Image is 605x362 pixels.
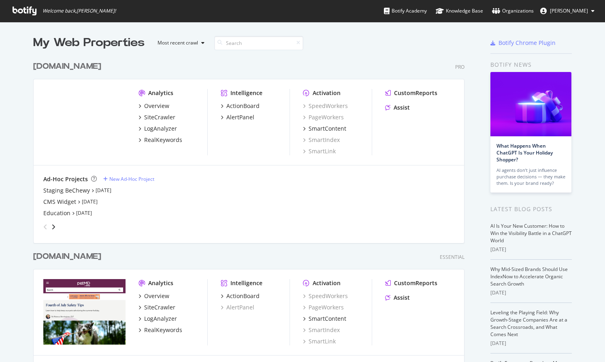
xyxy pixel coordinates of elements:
div: [DOMAIN_NAME] [33,251,101,263]
div: Essential [440,254,464,260]
div: Assist [394,294,410,302]
a: RealKeywords [138,326,182,334]
div: [DOMAIN_NAME] [33,61,101,72]
a: CustomReports [385,279,437,287]
a: ActionBoard [221,102,260,110]
button: Most recent crawl [151,36,208,49]
a: What Happens When ChatGPT Is Your Holiday Shopper? [496,142,553,163]
a: New Ad-Hoc Project [103,176,154,182]
a: SmartLink [303,147,336,155]
a: SmartContent [303,315,346,323]
a: Why Mid-Sized Brands Should Use IndexNow to Accelerate Organic Search Growth [490,266,568,287]
div: Ad-Hoc Projects [43,175,88,183]
a: SpeedWorkers [303,102,348,110]
div: Activation [313,279,341,287]
img: www.chewy.com [43,89,126,155]
span: Welcome back, [PERSON_NAME] ! [43,8,116,14]
div: Botify news [490,60,572,69]
div: Most recent crawl [158,40,198,45]
button: [PERSON_NAME] [534,4,601,17]
div: Overview [144,102,169,110]
a: Assist [385,294,410,302]
a: CustomReports [385,89,437,97]
a: Overview [138,292,169,300]
div: Knowledge Base [436,7,483,15]
div: SiteCrawler [144,113,175,121]
div: Analytics [148,89,173,97]
div: Intelligence [230,279,262,287]
div: Analytics [148,279,173,287]
a: [DOMAIN_NAME] [33,61,104,72]
div: CustomReports [394,279,437,287]
a: CMS Widget [43,198,76,206]
a: SiteCrawler [138,113,175,121]
div: ActionBoard [226,102,260,110]
div: AlertPanel [226,113,254,121]
div: Botify Chrome Plugin [498,39,556,47]
div: RealKeywords [144,326,182,334]
div: [DATE] [490,289,572,296]
div: Intelligence [230,89,262,97]
div: angle-right [51,223,56,231]
div: Organizations [492,7,534,15]
div: SmartContent [309,315,346,323]
a: [DATE] [82,198,98,205]
a: [DATE] [76,210,92,216]
div: Activation [313,89,341,97]
input: Search [214,36,303,50]
a: Education [43,209,70,217]
a: Botify Chrome Plugin [490,39,556,47]
a: PageWorkers [303,113,344,121]
div: My Web Properties [33,35,145,51]
div: Staging BeChewy [43,186,90,195]
a: SmartIndex [303,136,340,144]
a: LogAnalyzer [138,125,177,133]
div: New Ad-Hoc Project [109,176,154,182]
a: SmartIndex [303,326,340,334]
a: SmartContent [303,125,346,133]
div: LogAnalyzer [144,125,177,133]
a: Leveling the Playing Field: Why Growth-Stage Companies Are at a Search Crossroads, and What Comes... [490,309,567,338]
div: angle-left [40,220,51,233]
img: What Happens When ChatGPT Is Your Holiday Shopper? [490,72,571,136]
a: [DATE] [96,187,111,194]
a: PageWorkers [303,303,344,311]
div: [DATE] [490,340,572,347]
span: Mitchell Abdullah [550,7,588,14]
a: LogAnalyzer [138,315,177,323]
div: Assist [394,104,410,112]
div: Pro [455,64,464,70]
div: SiteCrawler [144,303,175,311]
a: AI Is Your New Customer: How to Win the Visibility Battle in a ChatGPT World [490,222,572,244]
div: LogAnalyzer [144,315,177,323]
div: Botify Academy [384,7,427,15]
a: ActionBoard [221,292,260,300]
img: www.petmd.com [43,279,126,345]
a: Assist [385,104,410,112]
a: SpeedWorkers [303,292,348,300]
div: Overview [144,292,169,300]
a: [DOMAIN_NAME] [33,251,104,263]
a: Overview [138,102,169,110]
div: Latest Blog Posts [490,205,572,214]
div: ActionBoard [226,292,260,300]
div: CustomReports [394,89,437,97]
a: SiteCrawler [138,303,175,311]
div: AI agents don’t just influence purchase decisions — they make them. Is your brand ready? [496,167,565,186]
a: SmartLink [303,337,336,345]
a: RealKeywords [138,136,182,144]
div: RealKeywords [144,136,182,144]
a: AlertPanel [221,303,254,311]
div: [DATE] [490,246,572,253]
